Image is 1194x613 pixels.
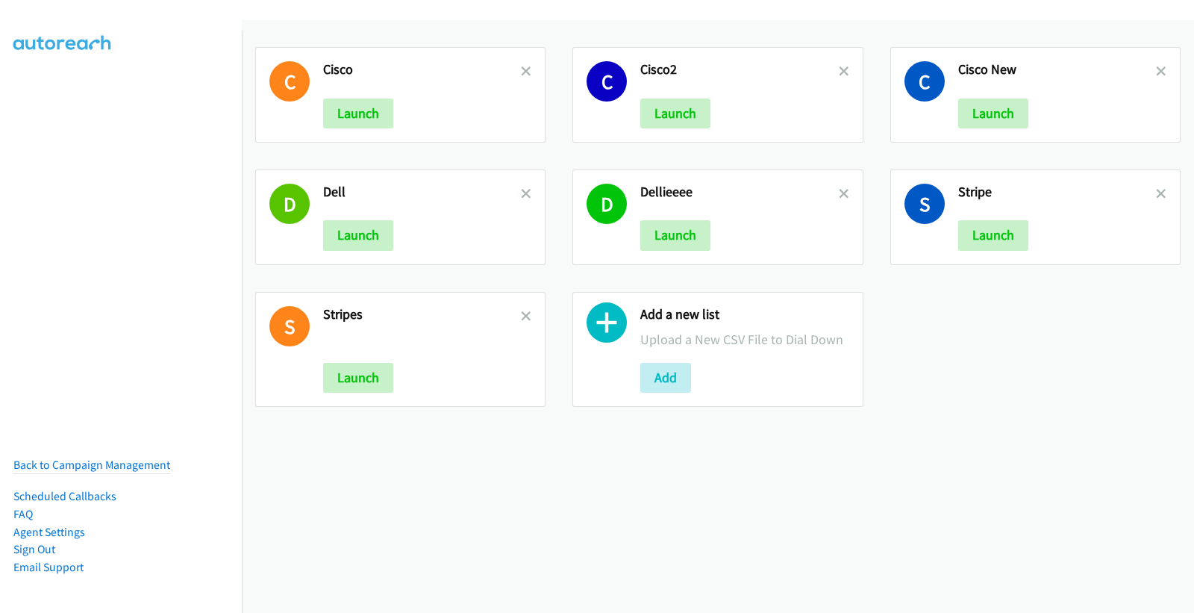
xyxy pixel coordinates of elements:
h2: Dellieeee [640,184,838,201]
button: Launch [640,220,710,250]
h2: Cisco New [958,61,1156,78]
a: Back to Campaign Management [13,458,170,472]
button: Launch [958,220,1028,250]
h2: Stripe [958,184,1156,201]
h1: D [269,184,310,224]
button: Launch [640,99,710,128]
a: Email Support [13,560,84,574]
button: Launch [323,363,393,393]
h2: Add a new list [640,306,848,323]
a: Scheduled Callbacks [13,489,116,503]
h1: C [587,61,627,102]
h2: Cisco [323,61,521,78]
a: Agent Settings [13,525,85,539]
a: FAQ [13,507,33,521]
button: Launch [958,99,1028,128]
button: Add [640,363,691,393]
h1: D [587,184,627,224]
h1: C [269,61,310,102]
h2: Stripes [323,306,521,323]
h1: C [904,61,945,102]
a: Sign Out [13,542,55,556]
h2: Cisco2 [640,61,838,78]
button: Launch [323,220,393,250]
button: Launch [323,99,393,128]
p: Upload a New CSV File to Dial Down [640,329,848,349]
h1: S [904,184,945,224]
h2: Dell [323,184,521,201]
h1: S [269,306,310,346]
